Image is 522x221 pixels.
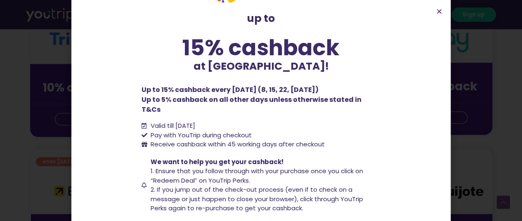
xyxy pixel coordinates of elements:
p: at [GEOGRAPHIC_DATA]! [142,59,381,74]
p: Up to 15% cashback every [DATE] (8, 15, 22, [DATE]) Up to 5% cashback on all other days unless ot... [142,85,381,115]
a: Close [436,8,442,14]
span: We want to help you get your cashback! [151,158,283,166]
div: 15% cashback [142,37,381,59]
p: up to [142,11,381,26]
span: Pay with YouTrip during checkout [149,131,252,140]
span: Valid till [DATE] [149,121,195,131]
span: 2. If you jump out of the check-out process (even if to check on a message or just happen to clos... [151,185,363,212]
span: 1. Ensure that you follow through with your purchase once you click on “Redeem Deal” on YouTrip P... [151,167,363,185]
span: Receive cashback within 45 working days after checkout [149,140,325,149]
